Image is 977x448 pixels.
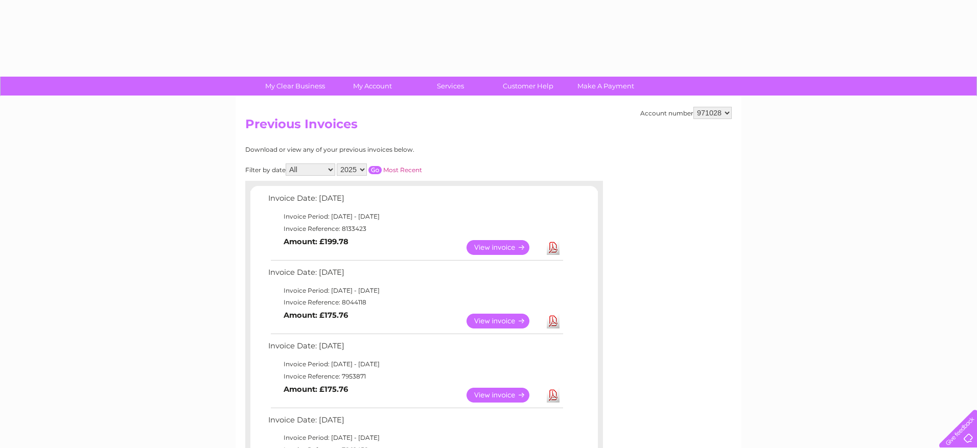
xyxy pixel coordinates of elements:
[266,210,565,223] td: Invoice Period: [DATE] - [DATE]
[266,339,565,358] td: Invoice Date: [DATE]
[266,285,565,297] td: Invoice Period: [DATE] - [DATE]
[245,146,514,153] div: Download or view any of your previous invoices below.
[564,77,648,96] a: Make A Payment
[486,77,570,96] a: Customer Help
[266,370,565,383] td: Invoice Reference: 7953871
[266,223,565,235] td: Invoice Reference: 8133423
[383,166,422,174] a: Most Recent
[284,237,348,246] b: Amount: £199.78
[467,314,542,328] a: View
[266,413,565,432] td: Invoice Date: [DATE]
[284,311,348,320] b: Amount: £175.76
[331,77,415,96] a: My Account
[266,266,565,285] td: Invoice Date: [DATE]
[266,358,565,370] td: Invoice Period: [DATE] - [DATE]
[245,117,732,136] h2: Previous Invoices
[408,77,493,96] a: Services
[266,432,565,444] td: Invoice Period: [DATE] - [DATE]
[467,388,542,403] a: View
[245,163,514,176] div: Filter by date
[284,385,348,394] b: Amount: £175.76
[467,240,542,255] a: View
[547,388,560,403] a: Download
[266,192,565,210] td: Invoice Date: [DATE]
[253,77,337,96] a: My Clear Business
[266,296,565,309] td: Invoice Reference: 8044118
[640,107,732,119] div: Account number
[547,314,560,328] a: Download
[547,240,560,255] a: Download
